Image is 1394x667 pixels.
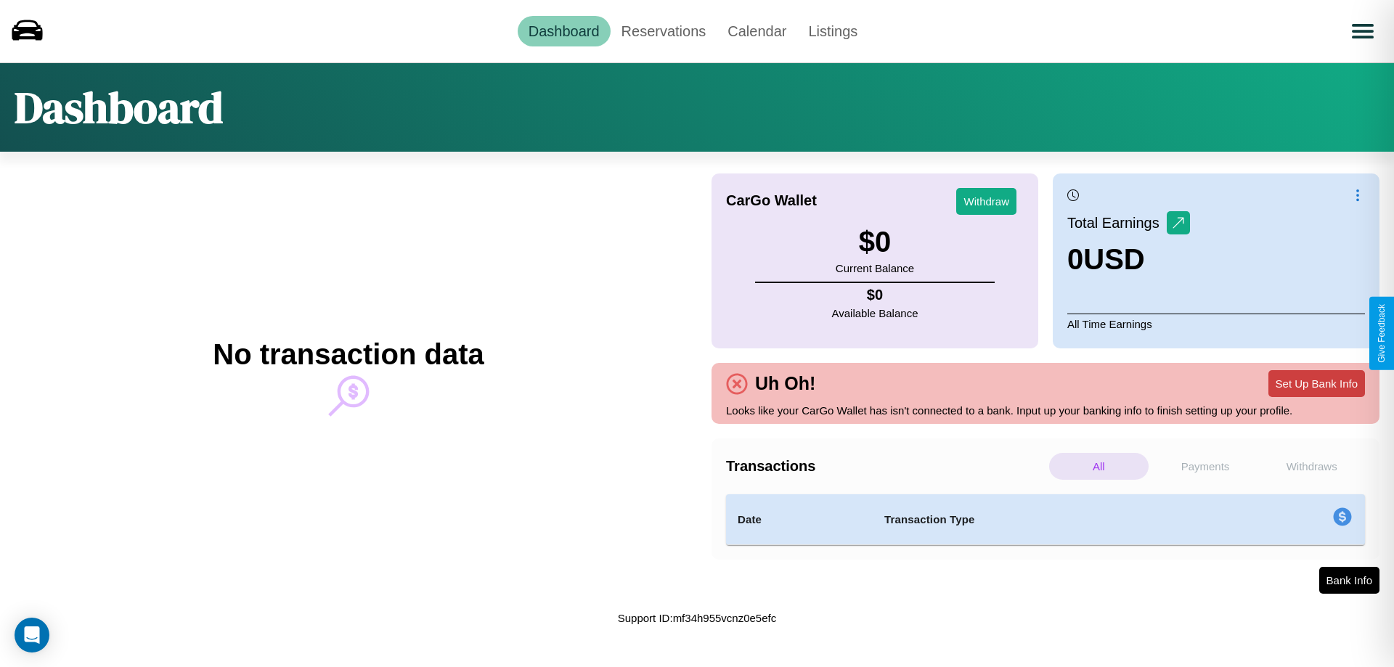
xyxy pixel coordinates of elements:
[1067,314,1365,334] p: All Time Earnings
[15,618,49,652] div: Open Intercom Messenger
[1067,243,1190,276] h3: 0 USD
[1156,453,1255,480] p: Payments
[726,192,817,209] h4: CarGo Wallet
[611,16,717,46] a: Reservations
[213,338,484,371] h2: No transaction data
[726,458,1045,475] h4: Transactions
[836,226,914,258] h3: $ 0
[836,258,914,278] p: Current Balance
[15,78,223,137] h1: Dashboard
[618,608,776,628] p: Support ID: mf34h955vcnz0e5efc
[832,287,918,303] h4: $ 0
[1262,453,1361,480] p: Withdraws
[1377,304,1387,363] div: Give Feedback
[797,16,868,46] a: Listings
[717,16,797,46] a: Calendar
[1268,370,1365,397] button: Set Up Bank Info
[738,511,861,528] h4: Date
[748,373,823,394] h4: Uh Oh!
[1067,210,1167,236] p: Total Earnings
[1342,11,1383,52] button: Open menu
[884,511,1214,528] h4: Transaction Type
[726,494,1365,545] table: simple table
[726,401,1365,420] p: Looks like your CarGo Wallet has isn't connected to a bank. Input up your banking info to finish ...
[1319,567,1379,594] button: Bank Info
[956,188,1016,215] button: Withdraw
[1049,453,1149,480] p: All
[832,303,918,323] p: Available Balance
[518,16,611,46] a: Dashboard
